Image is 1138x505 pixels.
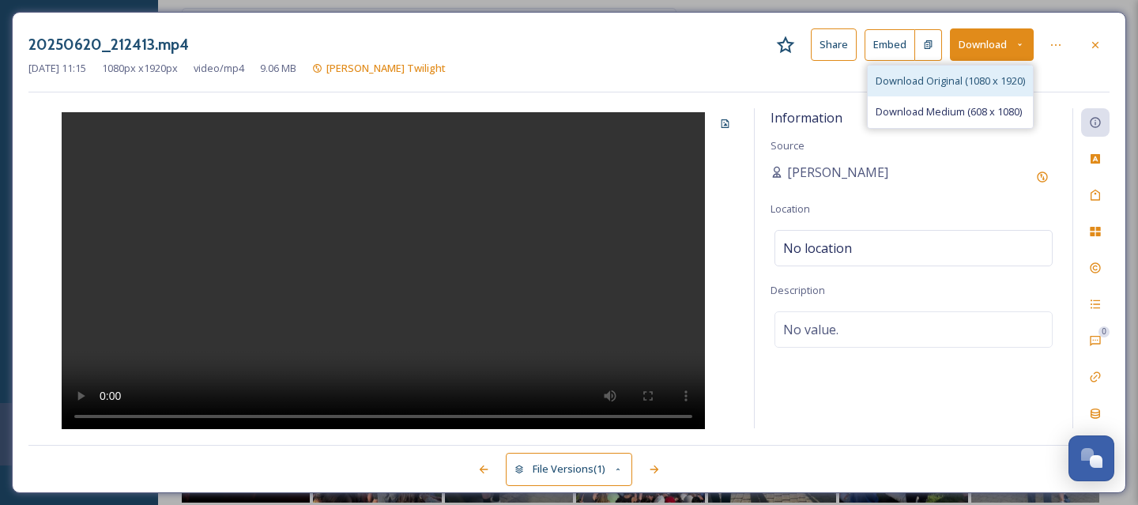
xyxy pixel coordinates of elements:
[783,320,838,339] span: No value.
[811,28,857,61] button: Share
[771,138,805,153] span: Source
[783,239,852,258] span: No location
[865,29,915,61] button: Embed
[102,61,178,76] span: 1080 px x 1920 px
[771,202,810,216] span: Location
[876,104,1022,119] span: Download Medium (608 x 1080)
[1098,326,1110,337] div: 0
[260,61,296,76] span: 9.06 MB
[194,61,244,76] span: video/mp4
[506,453,632,485] button: File Versions(1)
[28,61,86,76] span: [DATE] 11:15
[1068,435,1114,481] button: Open Chat
[28,33,189,56] h3: 20250620_212413.mp4
[326,61,446,75] span: [PERSON_NAME] Twilight
[771,109,842,126] span: Information
[771,283,825,297] span: Description
[950,28,1034,61] button: Download
[876,73,1025,89] span: Download Original (1080 x 1920)
[787,163,888,182] span: [PERSON_NAME]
